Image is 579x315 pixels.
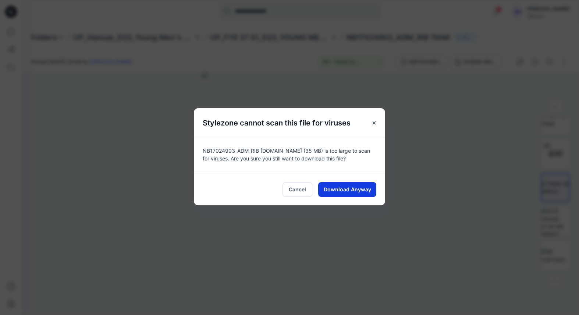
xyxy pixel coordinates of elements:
[194,108,359,138] h5: Stylezone cannot scan this file for viruses
[289,185,306,193] span: Cancel
[283,182,312,197] button: Cancel
[324,185,371,193] span: Download Anyway
[194,138,385,173] div: NB17024903_ADM_RIB [DOMAIN_NAME] (35 MB) is too large to scan for viruses. Are you sure you still...
[318,182,376,197] button: Download Anyway
[367,116,381,130] button: Close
